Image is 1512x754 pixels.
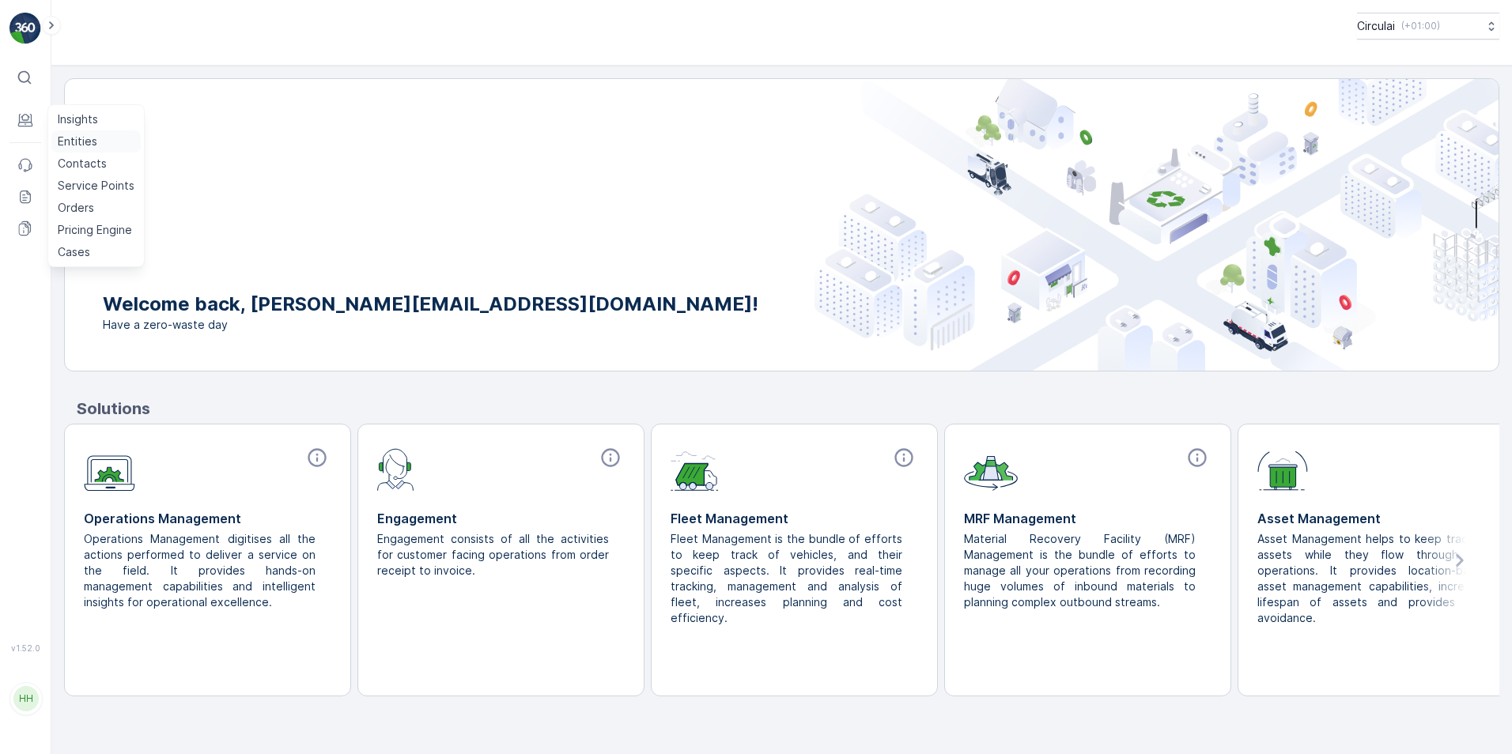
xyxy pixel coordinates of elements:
[671,509,918,528] p: Fleet Management
[377,447,414,491] img: module-icon
[77,397,1499,420] p: Solutions
[1401,20,1440,32] p: ( +01:00 )
[1257,531,1492,626] p: Asset Management helps to keep track of assets while they flow through the operations. It provide...
[9,643,41,653] span: v 1.52.0
[964,509,1211,528] p: MRF Management
[84,447,135,492] img: module-icon
[1357,13,1499,40] button: Circulai(+01:00)
[9,13,41,44] img: logo
[964,447,1018,491] img: module-icon
[1257,447,1308,491] img: module-icon
[103,292,758,317] p: Welcome back, [PERSON_NAME][EMAIL_ADDRESS][DOMAIN_NAME]!
[84,509,331,528] p: Operations Management
[377,509,625,528] p: Engagement
[103,317,758,333] span: Have a zero-waste day
[1357,18,1395,34] p: Circulai
[377,531,612,579] p: Engagement consists of all the activities for customer facing operations from order receipt to in...
[9,656,41,741] button: HH
[84,531,319,610] p: Operations Management digitises all the actions performed to deliver a service on the field. It p...
[671,447,719,491] img: module-icon
[815,79,1499,371] img: city illustration
[1257,509,1505,528] p: Asset Management
[671,531,905,626] p: Fleet Management is the bundle of efforts to keep track of vehicles, and their specific aspects. ...
[964,531,1199,610] p: Material Recovery Facility (MRF) Management is the bundle of efforts to manage all your operation...
[13,686,39,711] div: HH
